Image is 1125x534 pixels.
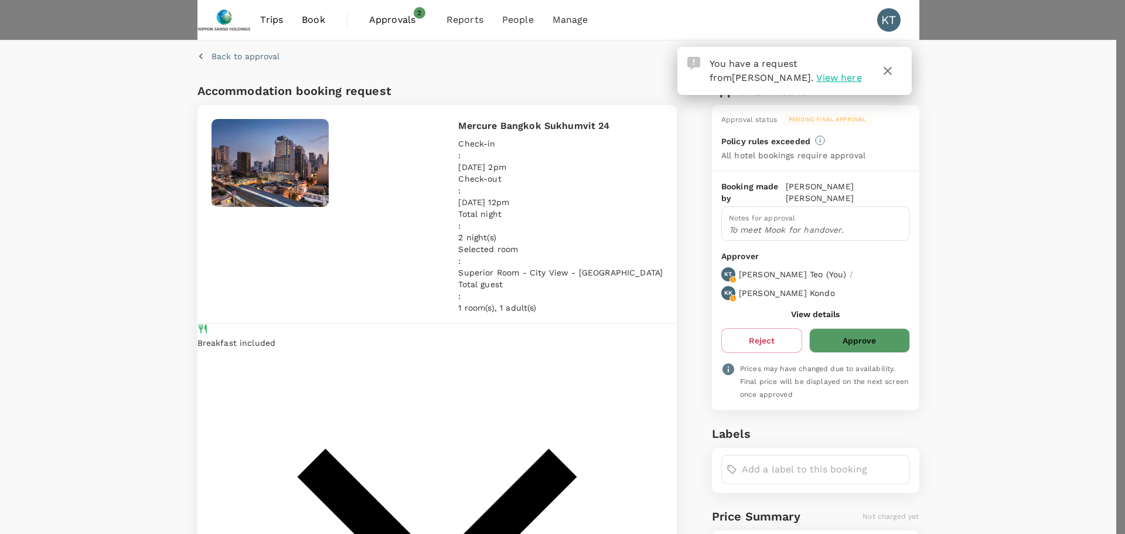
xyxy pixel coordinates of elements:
[212,50,279,62] p: Back to approval
[721,114,777,126] div: Approval status
[458,280,503,289] span: Total guest
[739,268,846,280] p: [PERSON_NAME] Teo ( You )
[458,196,663,208] p: [DATE] 12pm
[458,267,663,278] p: Superior Room - City View - [GEOGRAPHIC_DATA]
[502,13,534,27] span: People
[458,290,663,302] div: :
[729,214,796,222] span: Notes for approval
[850,268,853,280] p: /
[721,149,865,161] p: All hotel bookings require approval
[553,13,588,27] span: Manage
[724,270,732,278] p: KT
[458,255,663,267] div: :
[458,119,663,133] p: Mercure Bangkok Sukhumvit 24
[458,139,495,148] span: Check-in
[740,365,908,399] span: Prices may have changed due to availability. Final price will be displayed on the next screen onc...
[458,232,663,243] p: 2 night(s)
[446,13,483,27] span: Reports
[721,181,786,204] p: Booking made by
[687,57,700,70] img: Approval Request
[458,149,663,161] div: :
[742,460,905,479] input: Add a label to this booking
[809,328,909,353] button: Approve
[729,224,902,236] p: To meet Mook for handover.
[197,337,677,349] div: Breakfast included
[712,507,800,526] h6: Price Summary
[816,72,861,83] span: View here
[782,115,873,124] span: Pending final approval
[302,13,325,27] span: Book
[260,13,283,27] span: Trips
[721,135,810,147] p: Policy rules exceeded
[721,328,802,353] button: Reject
[458,244,518,254] span: Selected room
[724,289,732,297] p: KK
[786,181,910,204] p: [PERSON_NAME] [PERSON_NAME]
[458,220,663,232] div: :
[721,250,910,263] p: Approver
[458,185,663,196] div: :
[458,161,663,173] p: [DATE] 2pm
[458,302,663,314] p: 1 room(s), 1 adult(s)
[212,119,329,207] img: hotel
[739,287,835,299] p: [PERSON_NAME] Kondo
[369,13,428,27] span: Approvals
[710,58,814,83] span: You have a request from .
[458,209,502,219] span: Total night
[458,174,501,183] span: Check-out
[197,81,435,100] h6: Accommodation booking request
[197,7,251,33] img: Nippon Sanso Holdings Singapore Pte Ltd
[414,7,425,19] span: 2
[732,72,811,83] span: [PERSON_NAME]
[712,424,919,443] h6: Labels
[862,512,919,521] span: Not charged yet
[877,8,901,32] div: KT
[791,309,840,319] button: View details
